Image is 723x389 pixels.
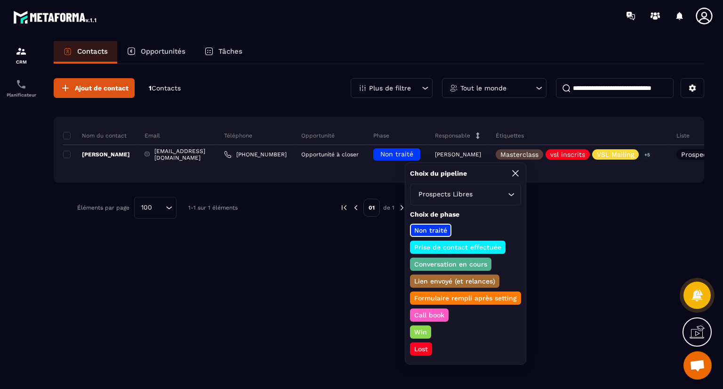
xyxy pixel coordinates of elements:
[550,151,585,158] p: vsl inscrits
[676,132,690,139] p: Liste
[2,92,40,97] p: Planificateur
[117,41,195,64] a: Opportunités
[435,132,470,139] p: Responsable
[149,84,181,93] p: 1
[410,210,521,219] p: Choix de phase
[410,184,521,205] div: Search for option
[152,84,181,92] span: Contacts
[301,151,359,158] p: Opportunité à closer
[54,41,117,64] a: Contacts
[435,151,481,158] p: [PERSON_NAME]
[413,310,446,320] p: Call book
[398,203,406,212] img: next
[352,203,360,212] img: prev
[134,197,177,219] div: Search for option
[413,243,503,252] p: Prise de contact effectuée
[413,327,428,337] p: Win
[373,132,389,139] p: Phase
[413,276,497,286] p: Lien envoyé (et relances)
[413,293,518,303] p: Formulaire rempli après setting
[16,79,27,90] img: scheduler
[683,351,712,380] div: Ouvrir le chat
[63,151,130,158] p: [PERSON_NAME]
[2,72,40,105] a: schedulerschedulerPlanificateur
[496,132,524,139] p: Étiquettes
[141,47,185,56] p: Opportunités
[474,189,506,200] input: Search for option
[63,132,127,139] p: Nom du contact
[224,132,252,139] p: Téléphone
[13,8,98,25] img: logo
[155,203,163,213] input: Search for option
[301,132,335,139] p: Opportunité
[16,46,27,57] img: formation
[380,150,413,158] span: Non traité
[363,199,380,217] p: 01
[413,344,429,354] p: Lost
[500,151,538,158] p: Masterclass
[340,203,348,212] img: prev
[145,132,160,139] p: Email
[138,203,155,213] span: 100
[54,78,135,98] button: Ajout de contact
[413,259,489,269] p: Conversation en cours
[383,204,394,211] p: de 1
[224,151,287,158] a: [PHONE_NUMBER]
[410,169,467,178] p: Choix du pipeline
[2,59,40,65] p: CRM
[413,226,449,235] p: Non traité
[77,204,129,211] p: Éléments par page
[597,151,634,158] p: VSL Mailing
[195,41,252,64] a: Tâches
[188,204,238,211] p: 1-1 sur 1 éléments
[218,47,242,56] p: Tâches
[77,47,108,56] p: Contacts
[460,85,506,91] p: Tout le monde
[641,150,653,160] p: +5
[369,85,411,91] p: Plus de filtre
[2,39,40,72] a: formationformationCRM
[75,83,129,93] span: Ajout de contact
[416,189,474,200] span: Prospects Libres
